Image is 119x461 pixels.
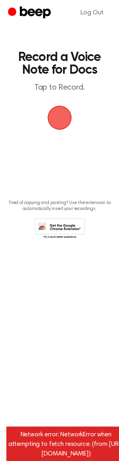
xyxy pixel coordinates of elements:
[14,83,105,93] p: Tap to Record.
[5,442,114,456] span: Contact us
[73,3,111,22] a: Log Out
[8,5,53,21] a: Beep
[6,200,113,212] p: Tired of copying and pasting? Use the extension to automatically insert your recordings.
[48,106,71,129] img: Beep Logo
[14,51,105,77] h1: Record a Voice Note for Docs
